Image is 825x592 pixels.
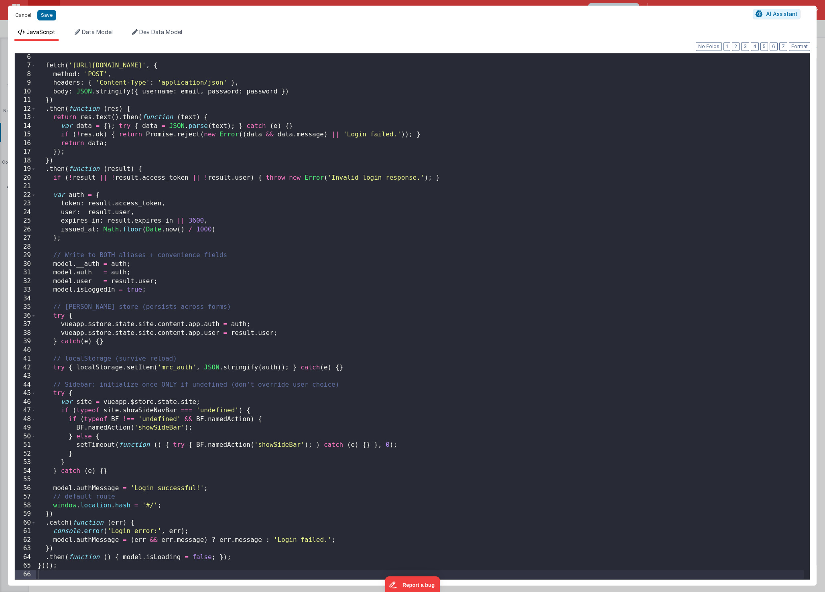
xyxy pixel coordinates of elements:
[15,156,36,165] div: 18
[15,337,36,346] div: 39
[15,174,36,182] div: 20
[15,544,36,553] div: 63
[139,28,182,35] span: Dev Data Model
[15,424,36,432] div: 49
[15,312,36,320] div: 36
[15,113,36,122] div: 13
[15,406,36,415] div: 47
[15,467,36,476] div: 54
[15,130,36,139] div: 15
[741,42,749,51] button: 3
[15,381,36,389] div: 44
[15,199,36,208] div: 23
[766,10,798,17] span: AI Assistant
[11,10,35,21] button: Cancel
[779,42,787,51] button: 7
[15,139,36,148] div: 16
[723,42,730,51] button: 1
[15,294,36,303] div: 34
[770,42,778,51] button: 6
[732,42,740,51] button: 2
[15,363,36,372] div: 42
[15,70,36,79] div: 8
[15,225,36,234] div: 26
[37,10,56,20] button: Save
[15,484,36,493] div: 56
[15,208,36,217] div: 24
[789,42,810,51] button: Format
[15,286,36,294] div: 33
[15,182,36,191] div: 21
[15,217,36,225] div: 25
[15,536,36,545] div: 62
[15,389,36,398] div: 45
[15,268,36,277] div: 31
[15,553,36,562] div: 64
[760,42,768,51] button: 5
[15,458,36,467] div: 53
[26,28,55,35] span: JavaScript
[15,527,36,536] div: 61
[15,320,36,329] div: 37
[753,9,801,19] button: AI Assistant
[15,372,36,381] div: 43
[15,105,36,114] div: 12
[15,96,36,105] div: 11
[15,432,36,441] div: 50
[15,191,36,200] div: 22
[751,42,759,51] button: 4
[15,441,36,450] div: 51
[15,415,36,424] div: 48
[15,165,36,174] div: 19
[15,450,36,458] div: 52
[15,79,36,87] div: 9
[15,122,36,131] div: 14
[15,562,36,570] div: 65
[15,260,36,269] div: 30
[15,519,36,527] div: 60
[15,501,36,510] div: 58
[15,53,36,62] div: 6
[15,61,36,70] div: 7
[15,234,36,243] div: 27
[15,493,36,501] div: 57
[15,346,36,355] div: 40
[15,251,36,260] div: 29
[15,570,36,579] div: 66
[15,277,36,286] div: 32
[15,398,36,407] div: 46
[15,475,36,484] div: 55
[15,148,36,156] div: 17
[15,510,36,519] div: 59
[15,243,36,251] div: 28
[15,303,36,312] div: 35
[82,28,113,35] span: Data Model
[15,355,36,363] div: 41
[696,42,722,51] button: No Folds
[15,329,36,338] div: 38
[15,87,36,96] div: 10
